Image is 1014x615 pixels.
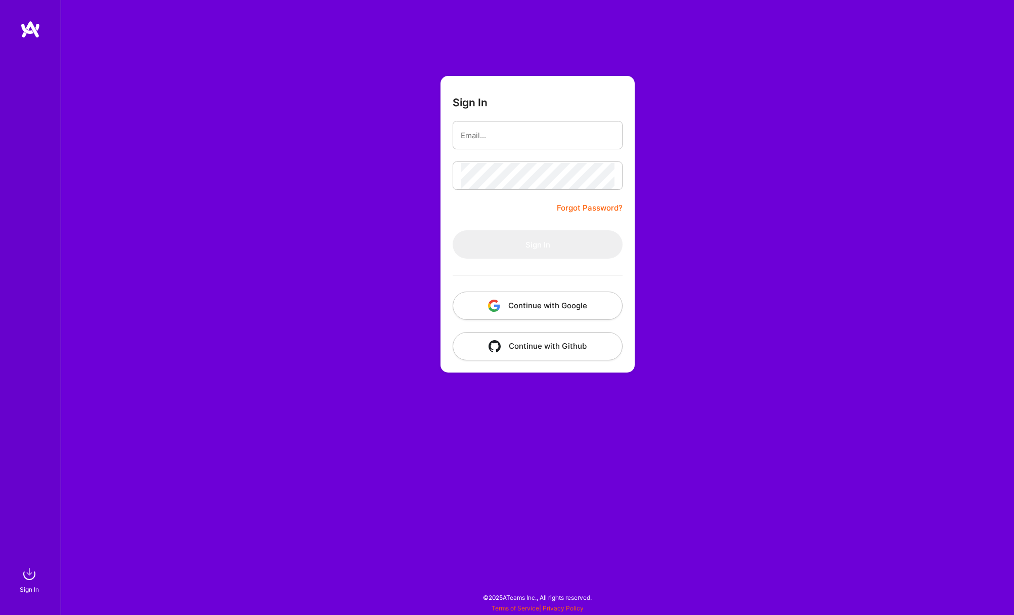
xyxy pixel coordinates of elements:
button: Continue with Google [453,292,623,320]
h3: Sign In [453,96,488,109]
img: icon [488,300,500,312]
button: Continue with Github [453,332,623,360]
button: Sign In [453,230,623,259]
span: | [492,604,584,612]
input: Email... [461,122,614,148]
img: logo [20,20,40,38]
img: icon [489,340,501,352]
a: Forgot Password? [557,202,623,214]
a: Privacy Policy [543,604,584,612]
img: sign in [19,564,39,584]
a: sign inSign In [21,564,39,595]
div: © 2025 ATeams Inc., All rights reserved. [61,585,1014,610]
div: Sign In [20,584,39,595]
a: Terms of Service [492,604,539,612]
